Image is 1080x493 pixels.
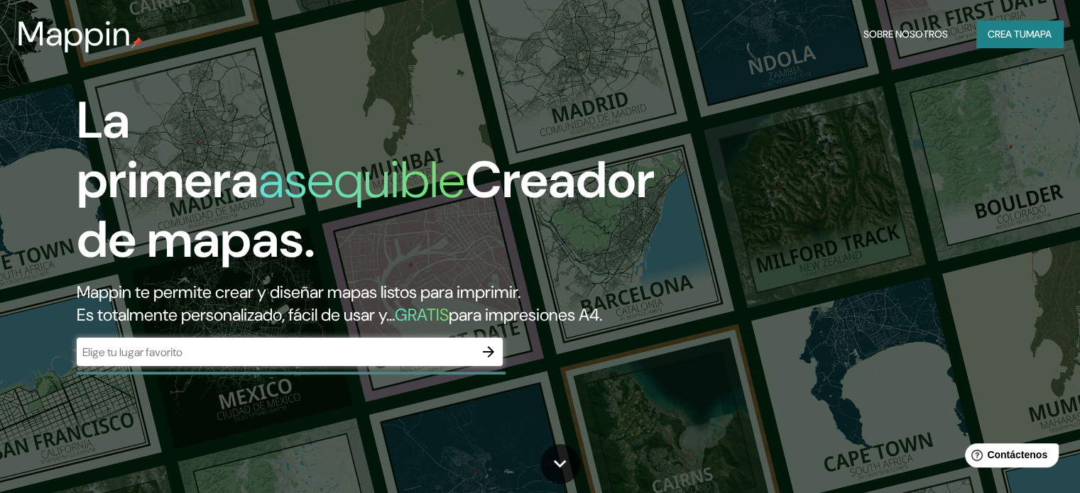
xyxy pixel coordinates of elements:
[17,11,131,56] font: Mappin
[1026,28,1052,40] font: mapa
[988,28,1026,40] font: Crea tu
[395,304,449,326] font: GRATIS
[858,21,954,48] button: Sobre nosotros
[77,147,655,272] font: Creador de mapas.
[77,344,474,360] input: Elige tu lugar favorito
[77,304,395,326] font: Es totalmente personalizado, fácil de usar y...
[976,21,1063,48] button: Crea tumapa
[77,281,520,303] font: Mappin te permite crear y diseñar mapas listos para imprimir.
[954,438,1064,477] iframe: Lanzador de widgets de ayuda
[131,37,143,48] img: pin de mapeo
[449,304,602,326] font: para impresiones A4.
[258,147,465,213] font: asequible
[863,28,948,40] font: Sobre nosotros
[77,87,258,213] font: La primera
